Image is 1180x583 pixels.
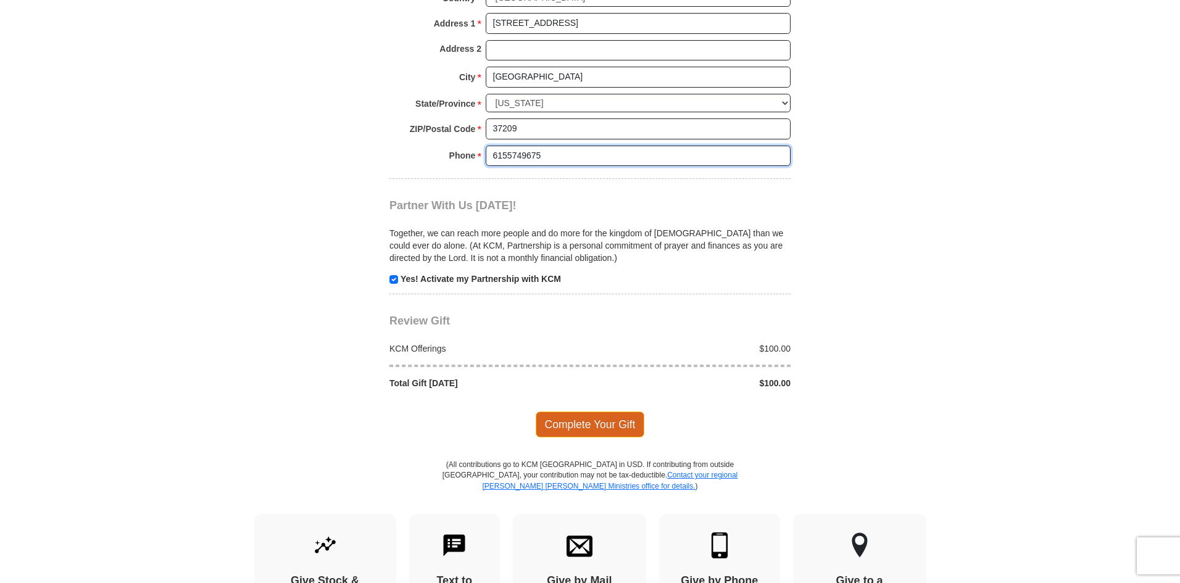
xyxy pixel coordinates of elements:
strong: ZIP/Postal Code [410,120,476,138]
img: text-to-give.svg [441,532,467,558]
strong: Phone [449,147,476,164]
span: Review Gift [389,315,450,327]
strong: State/Province [415,95,475,112]
a: Contact your regional [PERSON_NAME] [PERSON_NAME] Ministries office for details. [482,471,737,490]
div: $100.00 [590,377,797,389]
span: Complete Your Gift [536,411,645,437]
div: $100.00 [590,342,797,355]
strong: Yes! Activate my Partnership with KCM [401,274,561,284]
div: KCM Offerings [383,342,591,355]
div: Total Gift [DATE] [383,377,591,389]
img: mobile.svg [707,532,733,558]
strong: City [459,68,475,86]
img: envelope.svg [567,532,592,558]
p: (All contributions go to KCM [GEOGRAPHIC_DATA] in USD. If contributing from outside [GEOGRAPHIC_D... [442,460,738,513]
strong: Address 2 [439,40,481,57]
img: other-region [851,532,868,558]
p: Together, we can reach more people and do more for the kingdom of [DEMOGRAPHIC_DATA] than we coul... [389,227,791,264]
span: Partner With Us [DATE]! [389,199,517,212]
strong: Address 1 [434,15,476,32]
img: give-by-stock.svg [312,532,338,558]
